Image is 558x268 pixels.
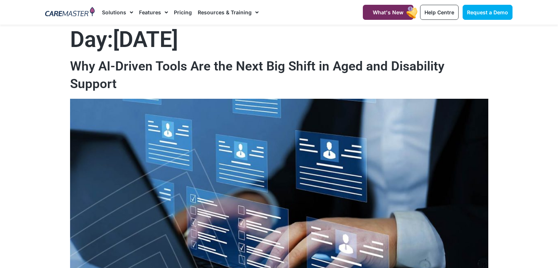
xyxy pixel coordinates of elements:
[467,9,508,15] span: Request a Demo
[463,5,513,20] a: Request a Demo
[373,9,404,15] span: What's New
[363,5,413,20] a: What's New
[420,5,459,20] a: Help Centre
[70,59,444,91] a: Why AI-Driven Tools Are the Next Big Shift in Aged and Disability Support
[424,9,454,15] span: Help Centre
[70,28,488,52] h1: Day:
[45,7,95,18] img: CareMaster Logo
[113,26,178,52] span: [DATE]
